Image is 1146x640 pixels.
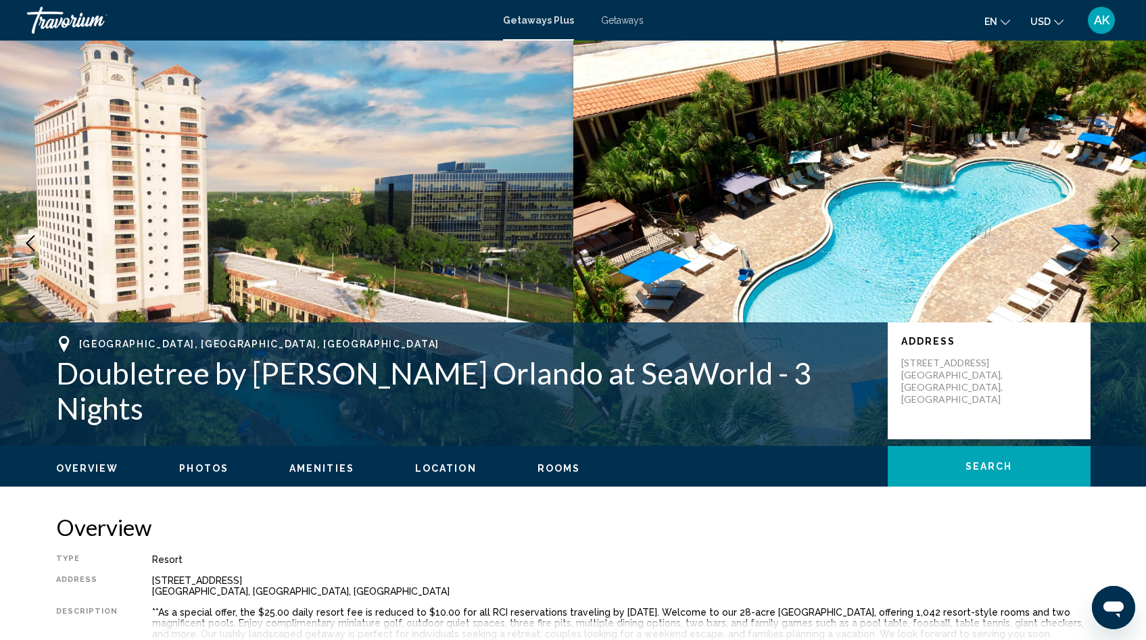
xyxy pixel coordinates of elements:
button: Overview [56,462,119,474]
span: Rooms [538,463,581,474]
h2: Overview [56,514,1091,541]
span: AK [1094,14,1109,27]
a: Getaways [601,15,644,26]
button: Amenities [289,462,354,474]
button: Photos [179,462,229,474]
button: User Menu [1084,6,1119,34]
span: en [984,16,997,27]
span: USD [1030,16,1051,27]
div: [STREET_ADDRESS] [GEOGRAPHIC_DATA], [GEOGRAPHIC_DATA], [GEOGRAPHIC_DATA] [152,575,1091,597]
a: Getaways Plus [503,15,574,26]
div: Description [56,607,118,639]
p: Address [901,336,1077,347]
button: Next image [1099,226,1132,260]
button: Previous image [14,226,47,260]
p: [STREET_ADDRESS] [GEOGRAPHIC_DATA], [GEOGRAPHIC_DATA], [GEOGRAPHIC_DATA] [901,357,1009,405]
span: Overview [56,463,119,474]
button: Change currency [1030,11,1064,31]
button: Location [415,462,477,474]
div: **As a special offer, the $25.00 daily resort fee is reduced to $10.00 for all RCI reservations t... [152,607,1091,639]
iframe: Button to launch messaging window [1092,586,1135,629]
span: Location [415,463,477,474]
span: Amenities [289,463,354,474]
span: Search [965,462,1013,472]
button: Rooms [538,462,581,474]
button: Change language [984,11,1010,31]
a: Travorium [27,7,490,34]
div: Type [56,554,118,565]
div: Address [56,575,118,597]
div: Resort [152,554,1091,565]
span: Photos [179,463,229,474]
button: Search [888,446,1091,487]
span: [GEOGRAPHIC_DATA], [GEOGRAPHIC_DATA], [GEOGRAPHIC_DATA] [79,339,439,349]
h1: Doubletree by [PERSON_NAME] Orlando at SeaWorld - 3 Nights [56,355,874,426]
